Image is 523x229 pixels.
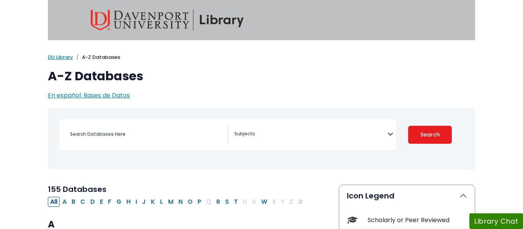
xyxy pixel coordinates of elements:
[48,108,475,169] nav: Search filters
[60,197,69,207] button: Filter Results A
[98,197,105,207] button: Filter Results E
[114,197,124,207] button: Filter Results G
[185,197,195,207] button: Filter Results O
[48,54,73,61] a: DU Library
[259,197,270,207] button: Filter Results W
[133,197,139,207] button: Filter Results I
[69,197,78,207] button: Filter Results B
[234,132,387,138] textarea: Search
[48,54,475,61] nav: breadcrumb
[124,197,133,207] button: Filter Results H
[347,215,358,225] img: Icon Scholarly or Peer Reviewed
[408,126,452,144] button: Submit for Search Results
[339,185,475,206] button: Icon Legend
[469,213,523,229] button: Library Chat
[223,197,231,207] button: Filter Results S
[78,197,88,207] button: Filter Results C
[158,197,165,207] button: Filter Results L
[73,54,120,61] li: A-Z Databases
[149,197,157,207] button: Filter Results K
[48,197,306,206] div: Alpha-list to filter by first letter of database name
[140,197,148,207] button: Filter Results J
[91,10,244,31] img: Davenport University Library
[48,197,60,207] button: All
[88,197,97,207] button: Filter Results D
[48,91,130,100] a: En español: Bases de Datos
[166,197,176,207] button: Filter Results M
[48,69,475,83] h1: A-Z Databases
[214,197,222,207] button: Filter Results R
[368,216,467,225] div: Scholarly or Peer Reviewed
[195,197,204,207] button: Filter Results P
[65,128,227,140] input: Search database by title or keyword
[106,197,114,207] button: Filter Results F
[176,197,185,207] button: Filter Results N
[48,184,106,195] span: 155 Databases
[232,197,240,207] button: Filter Results T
